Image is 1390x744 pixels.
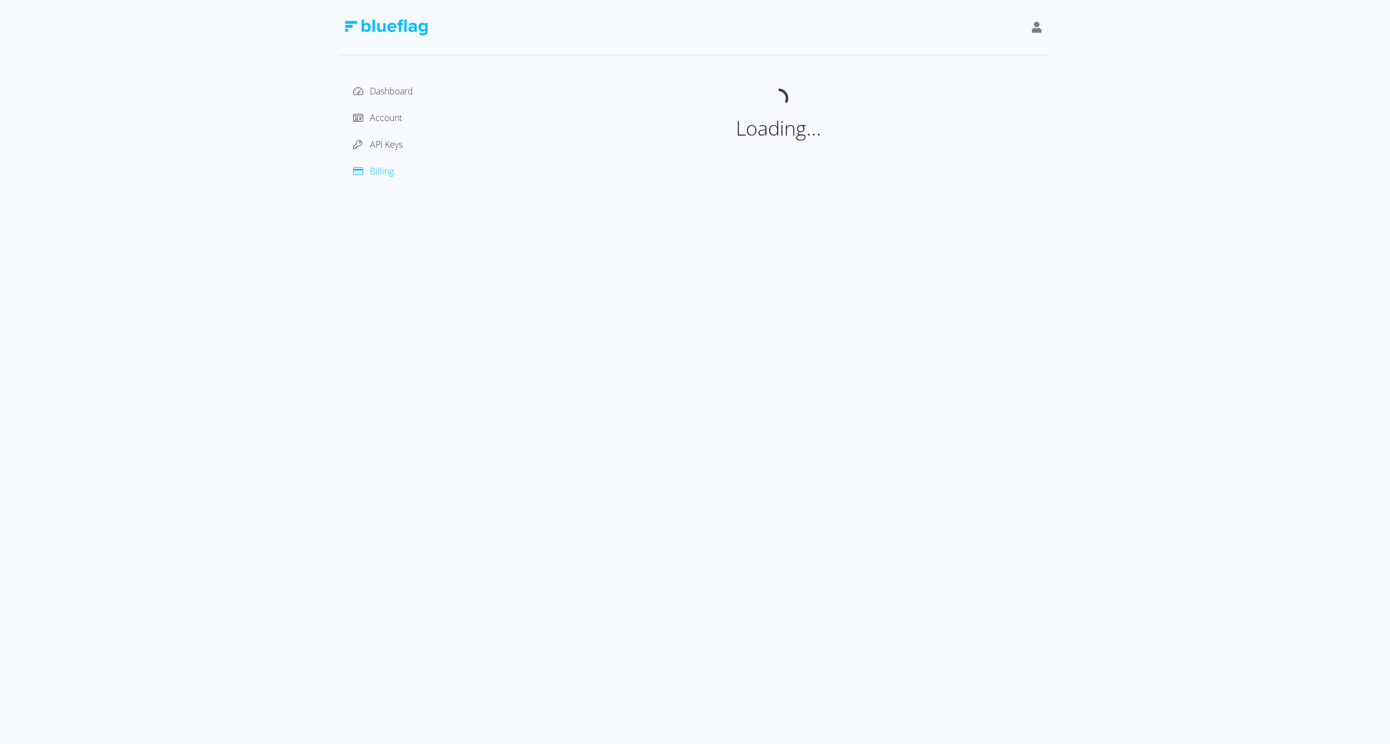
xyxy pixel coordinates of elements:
[353,138,403,151] a: API Keys
[370,165,394,177] span: Billing
[353,85,413,97] a: Dashboard
[370,85,413,97] span: Dashboard
[736,114,821,142] span: Loading...
[370,138,403,151] span: API Keys
[353,112,402,124] a: Account
[370,112,402,124] span: Account
[344,19,428,36] img: Blue Flag Logo
[353,165,394,177] a: Billing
